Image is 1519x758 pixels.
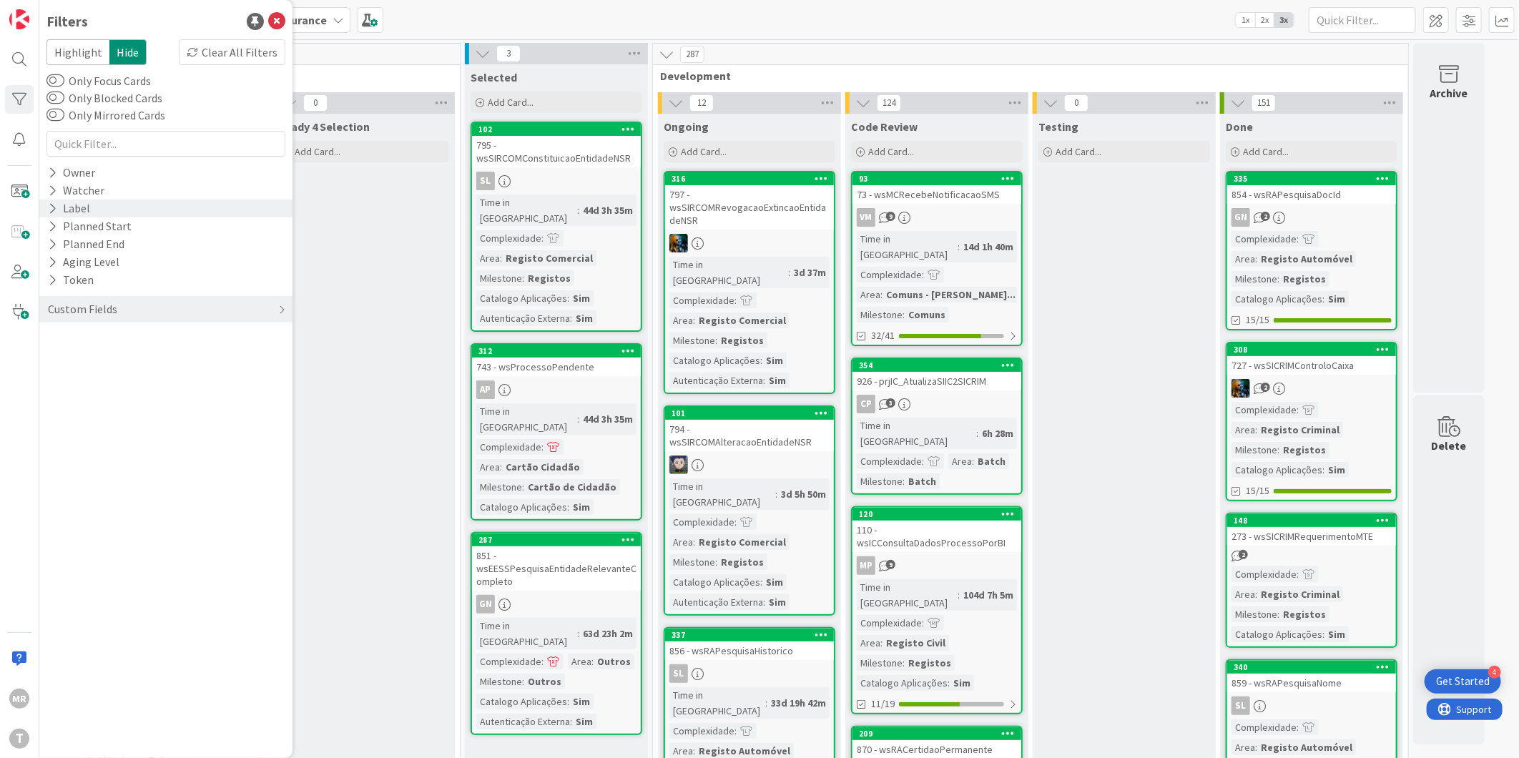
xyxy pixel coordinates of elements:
[472,358,641,376] div: 743 - wsProcessoPendente
[569,499,594,515] div: Sim
[763,373,765,388] span: :
[857,395,875,413] div: CP
[46,74,64,88] button: Only Focus Cards
[660,69,1390,83] span: Development
[1232,291,1322,307] div: Catalogo Aplicações
[46,271,95,289] div: Token
[1425,669,1501,694] div: Open Get Started checklist, remaining modules: 4
[680,46,704,63] span: 287
[715,333,717,348] span: :
[1324,462,1349,478] div: Sim
[572,714,596,729] div: Sim
[665,407,834,451] div: 101794 - wsSIRCOMAlteracaoEntidadeNSR
[567,290,569,306] span: :
[883,287,1019,302] div: Comuns - [PERSON_NAME]...
[665,172,834,185] div: 316
[476,439,541,455] div: Complexidade
[669,373,763,388] div: Autenticação Externa
[669,292,734,308] div: Complexidade
[948,453,972,469] div: Area
[852,172,1021,185] div: 93
[960,587,1017,603] div: 104d 7h 5m
[1232,606,1277,622] div: Milestone
[903,655,905,671] span: :
[476,290,567,306] div: Catalogo Aplicações
[852,395,1021,413] div: CP
[1232,719,1297,735] div: Complexidade
[1279,606,1329,622] div: Registos
[472,172,641,190] div: SL
[570,714,572,729] span: :
[46,182,106,200] div: Watcher
[472,123,641,136] div: 102
[1243,145,1289,158] span: Add Card...
[852,172,1021,204] div: 9373 - wsMCRecebeNotificacaoSMS
[488,96,534,109] span: Add Card...
[46,11,88,32] div: Filters
[1227,343,1396,356] div: 308
[476,403,577,435] div: Time in [GEOGRAPHIC_DATA]
[974,453,1009,469] div: Batch
[1279,442,1329,458] div: Registos
[665,456,834,474] div: LS
[522,674,524,689] span: :
[669,234,688,252] img: JC
[9,9,29,29] img: Visit kanbanzone.com
[1309,7,1416,33] input: Quick Filter...
[1227,527,1396,546] div: 273 - wsSICRIMRequerimentoMTE
[524,674,565,689] div: Outros
[665,664,834,683] div: SL
[665,629,834,660] div: 337856 - wsRAPesquisaHistorico
[760,353,762,368] span: :
[857,307,903,323] div: Milestone
[669,574,760,590] div: Catalogo Aplicações
[476,499,567,515] div: Catalogo Aplicações
[871,697,895,712] span: 11/19
[1274,13,1294,27] span: 3x
[950,675,974,691] div: Sim
[522,270,524,286] span: :
[905,307,949,323] div: Comuns
[717,333,767,348] div: Registos
[476,172,495,190] div: SL
[46,200,92,217] div: Label
[594,654,634,669] div: Outros
[1430,84,1468,102] div: Archive
[1234,345,1396,355] div: 308
[1261,383,1270,392] span: 2
[109,39,147,65] span: Hide
[1227,674,1396,692] div: 859 - wsRAPesquisaNome
[1232,462,1322,478] div: Catalogo Aplicações
[46,253,121,271] div: Aging Level
[478,535,641,545] div: 287
[579,411,636,427] div: 44d 3h 35m
[1227,661,1396,692] div: 340859 - wsRAPesquisaNome
[669,456,688,474] img: LS
[1232,586,1255,602] div: Area
[669,478,775,510] div: Time in [GEOGRAPHIC_DATA]
[852,727,1021,740] div: 209
[1227,172,1396,185] div: 335
[851,119,918,134] span: Code Review
[1279,271,1329,287] div: Registos
[672,408,834,418] div: 101
[665,629,834,641] div: 337
[476,595,495,614] div: GN
[472,345,641,376] div: 312743 - wsProcessoPendente
[569,290,594,306] div: Sim
[669,723,734,739] div: Complexidade
[541,654,544,669] span: :
[1227,379,1396,398] div: JC
[569,694,594,709] div: Sim
[767,695,830,711] div: 33d 19h 42m
[762,353,787,368] div: Sim
[1232,739,1255,755] div: Area
[472,380,641,399] div: AP
[1257,422,1343,438] div: Registo Criminal
[1322,626,1324,642] span: :
[775,486,777,502] span: :
[1226,119,1253,134] span: Done
[665,185,834,230] div: 797 - wsSIRCOMRevogacaoExtincaoEntidadeNSR
[524,270,574,286] div: Registos
[476,459,500,475] div: Area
